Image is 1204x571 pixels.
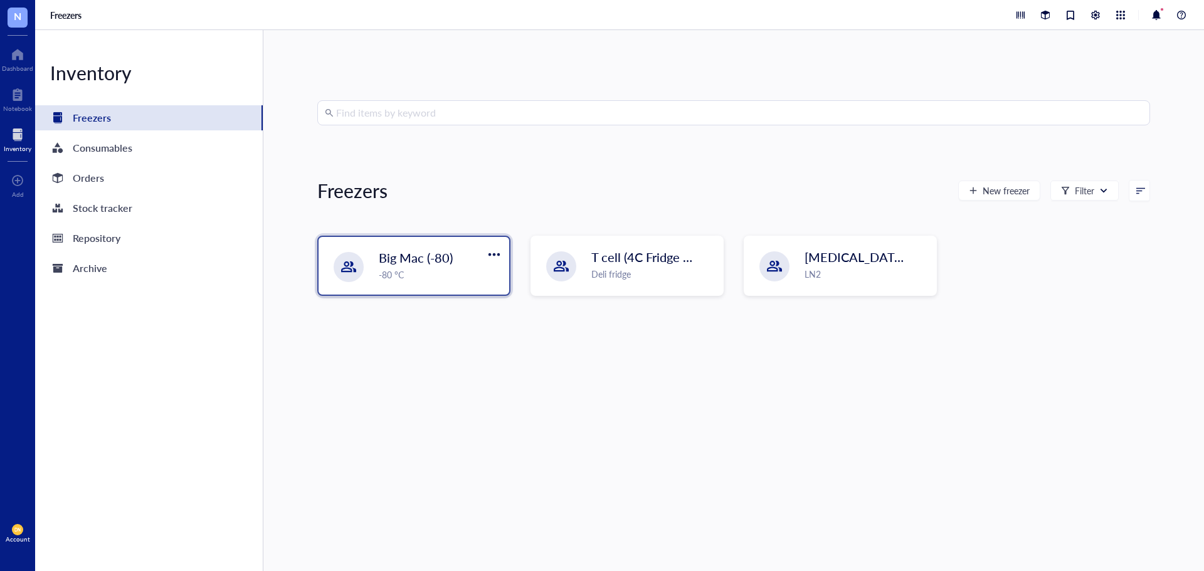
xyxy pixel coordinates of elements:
[4,125,31,152] a: Inventory
[35,60,263,85] div: Inventory
[73,199,132,217] div: Stock tracker
[2,65,33,72] div: Dashboard
[73,139,132,157] div: Consumables
[2,45,33,72] a: Dashboard
[317,178,388,203] div: Freezers
[379,249,453,266] span: Big Mac (-80)
[3,105,32,112] div: Notebook
[14,8,21,24] span: N
[73,229,120,247] div: Repository
[50,9,84,21] a: Freezers
[1075,184,1094,197] div: Filter
[958,181,1040,201] button: New freezer
[379,268,502,281] div: -80 °C
[35,226,263,251] a: Repository
[983,186,1030,196] span: New freezer
[3,85,32,112] a: Notebook
[4,145,31,152] div: Inventory
[35,105,263,130] a: Freezers
[805,248,948,266] span: [MEDICAL_DATA] Dewer
[591,248,705,266] span: T cell (4C Fridge Lab)
[14,527,21,532] span: DN
[35,256,263,281] a: Archive
[6,535,30,543] div: Account
[35,165,263,191] a: Orders
[805,267,929,281] div: LN2
[73,169,104,187] div: Orders
[12,191,24,198] div: Add
[35,196,263,221] a: Stock tracker
[73,259,107,277] div: Archive
[35,135,263,160] a: Consumables
[591,267,716,281] div: Deli fridge
[73,109,111,127] div: Freezers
